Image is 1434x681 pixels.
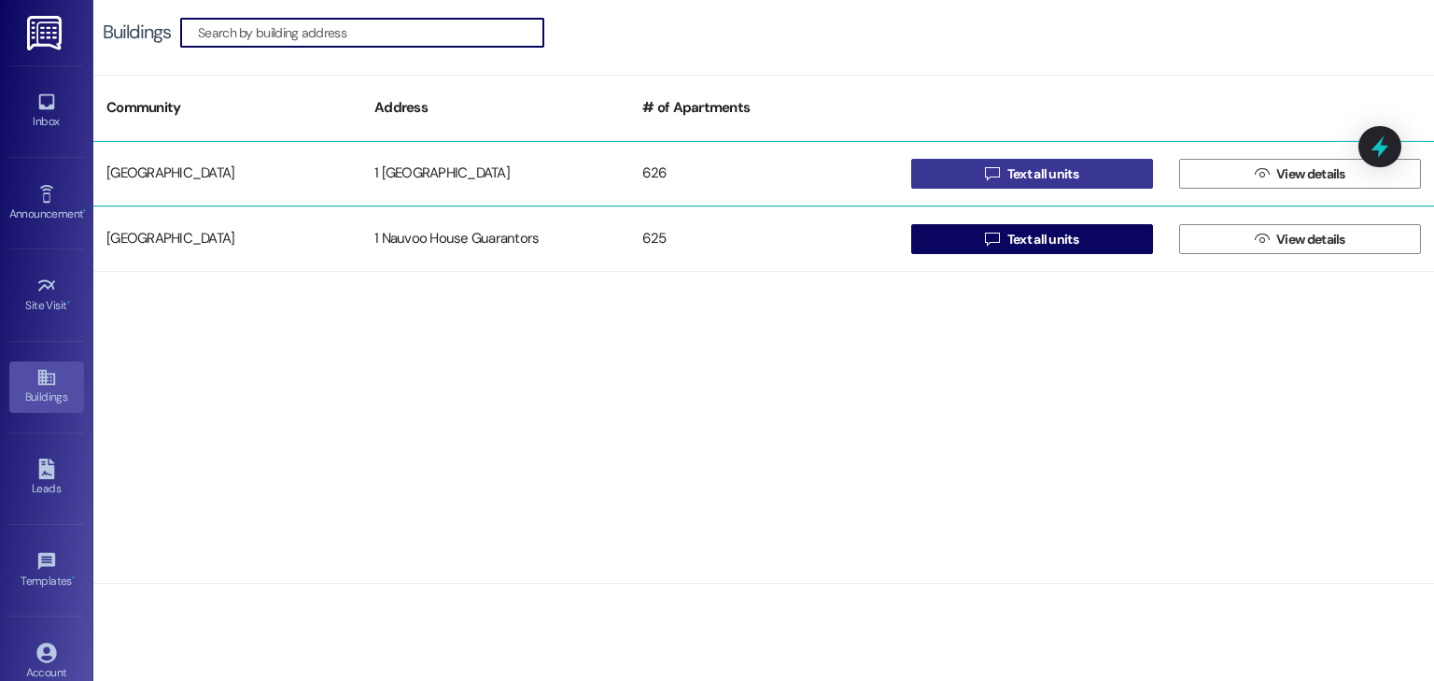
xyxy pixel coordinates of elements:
span: • [83,205,86,218]
div: 626 [629,155,897,192]
a: Buildings [9,362,84,412]
button: Text all units [911,224,1153,254]
a: Inbox [9,86,84,136]
i:  [985,166,999,181]
div: Address [361,85,629,131]
span: View details [1276,230,1345,249]
span: Text all units [1007,230,1078,249]
a: Site Visit • [9,270,84,320]
span: View details [1276,164,1345,184]
a: Templates • [9,546,84,596]
div: Buildings [103,22,171,42]
i:  [1255,232,1269,247]
span: • [67,296,70,309]
span: • [72,572,75,585]
i:  [1255,166,1269,181]
button: Text all units [911,159,1153,189]
span: Text all units [1007,164,1078,184]
a: Leads [9,453,84,504]
button: View details [1179,224,1421,254]
div: 625 [629,220,897,258]
img: ResiDesk Logo [27,16,65,50]
div: Community [93,85,361,131]
div: 1 Nauvoo House Guarantors [361,220,629,258]
i:  [985,232,999,247]
input: Search by building address [198,20,543,46]
div: 1 [GEOGRAPHIC_DATA] [361,155,629,192]
div: [GEOGRAPHIC_DATA] [93,155,361,192]
div: # of Apartments [629,85,897,131]
div: [GEOGRAPHIC_DATA] [93,220,361,258]
button: View details [1179,159,1421,189]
